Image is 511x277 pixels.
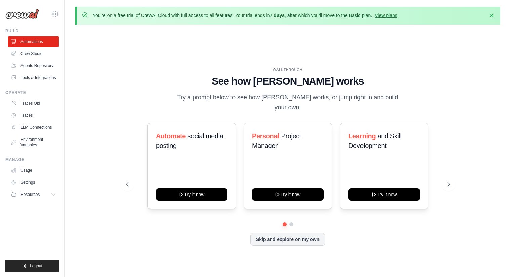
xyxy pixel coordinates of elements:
a: Tools & Integrations [8,72,59,83]
span: Resources [20,192,40,197]
a: Crew Studio [8,48,59,59]
div: Operate [5,90,59,95]
p: Try a prompt below to see how [PERSON_NAME] works, or jump right in and build your own. [175,93,401,112]
div: Build [5,28,59,34]
p: You're on a free trial of CrewAI Cloud with full access to all features. Your trial ends in , aft... [93,12,399,19]
button: Try it now [252,188,324,201]
button: Try it now [156,188,227,201]
a: Traces Old [8,98,59,109]
img: Logo [5,9,39,19]
a: Usage [8,165,59,176]
span: Automate [156,132,186,140]
button: Try it now [348,188,420,201]
span: and Skill Development [348,132,401,149]
a: Settings [8,177,59,188]
h1: See how [PERSON_NAME] works [126,75,450,87]
span: Logout [30,263,42,269]
span: Project Manager [252,132,301,149]
div: Manage [5,157,59,162]
button: Logout [5,260,59,272]
a: Automations [8,36,59,47]
a: Agents Repository [8,60,59,71]
a: View plans [375,13,397,18]
button: Resources [8,189,59,200]
strong: 7 days [270,13,285,18]
a: Traces [8,110,59,121]
button: Skip and explore on my own [250,233,325,246]
span: social media posting [156,132,223,149]
div: WALKTHROUGH [126,67,450,72]
a: Environment Variables [8,134,59,150]
span: Personal [252,132,279,140]
a: LLM Connections [8,122,59,133]
span: Learning [348,132,376,140]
